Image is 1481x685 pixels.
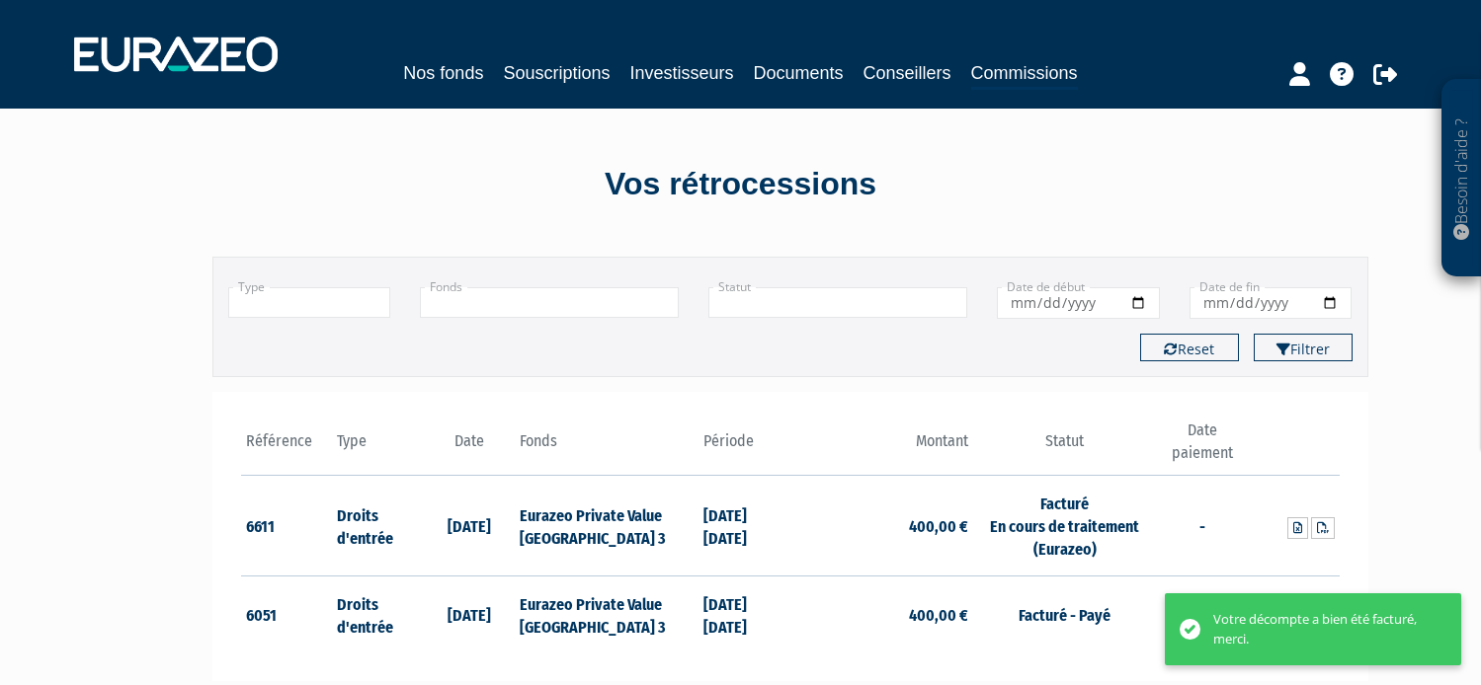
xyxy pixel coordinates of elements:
td: Droits d'entrée [332,575,424,652]
td: 400,00 € [790,476,973,576]
a: Commissions [971,59,1078,90]
a: Documents [754,59,844,87]
td: [DATE] [DATE] [699,575,790,652]
td: Facturé - Payé [973,575,1156,652]
td: [DATE] [424,575,516,652]
th: Type [332,419,424,476]
th: Référence [241,419,333,476]
td: [DATE] [1156,575,1248,652]
button: Reset [1140,334,1239,361]
td: [DATE] [424,476,516,576]
td: Eurazeo Private Value [GEOGRAPHIC_DATA] 3 [515,575,698,652]
button: Filtrer [1254,334,1353,361]
a: Investisseurs [629,59,733,87]
th: Période [699,419,790,476]
p: Besoin d'aide ? [1450,90,1473,267]
a: Conseillers [864,59,951,87]
div: Vos rétrocessions [178,162,1304,207]
td: Facturé En cours de traitement (Eurazeo) [973,476,1156,576]
a: Nos fonds [403,59,483,87]
td: 6051 [241,575,333,652]
th: Montant [790,419,973,476]
th: Fonds [515,419,698,476]
th: Date [424,419,516,476]
td: Droits d'entrée [332,476,424,576]
th: Statut [973,419,1156,476]
th: Date paiement [1156,419,1248,476]
td: - [1156,476,1248,576]
td: Eurazeo Private Value [GEOGRAPHIC_DATA] 3 [515,476,698,576]
div: Votre décompte a bien été facturé, merci. [1213,610,1432,648]
td: 6611 [241,476,333,576]
td: [DATE] [DATE] [699,476,790,576]
a: Souscriptions [503,59,610,87]
img: 1732889491-logotype_eurazeo_blanc_rvb.png [74,37,278,72]
td: 400,00 € [790,575,973,652]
